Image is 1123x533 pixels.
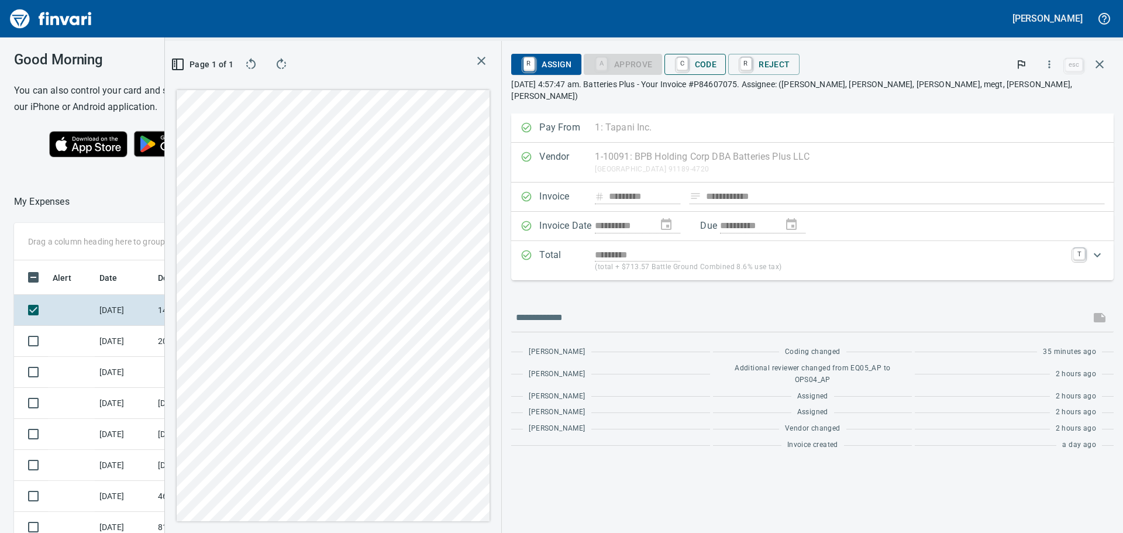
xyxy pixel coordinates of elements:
button: Flag [1008,51,1034,77]
a: T [1073,248,1085,260]
span: Description [158,271,202,285]
span: Assign [521,54,571,74]
span: 2 hours ago [1056,407,1096,418]
button: RAssign [511,54,581,75]
span: Alert [53,271,71,285]
span: [PERSON_NAME] [529,407,585,418]
img: Finvari [7,5,95,33]
h3: Good Morning [14,51,263,68]
img: Download on the App Store [49,131,128,157]
span: 35 minutes ago [1043,346,1096,358]
td: [DATE] [95,388,153,419]
a: R [523,57,535,70]
td: [DATE] [95,357,153,388]
td: 20.13116.65 [153,326,259,357]
span: Code [674,54,717,74]
span: [PERSON_NAME] [529,346,585,358]
td: [DATE] [95,295,153,326]
span: [PERSON_NAME] [529,423,585,435]
span: [PERSON_NAME] [529,369,585,380]
span: This records your message into the invoice and notifies anyone mentioned [1086,304,1114,332]
span: a day ago [1062,439,1096,451]
td: [DATE] [95,450,153,481]
span: Date [99,271,133,285]
p: Drag a column heading here to group the table [28,236,199,247]
span: Reject [738,54,790,74]
span: Description [158,271,217,285]
div: Expand [511,241,1114,280]
span: Assigned [797,407,828,418]
span: Invoice created [787,439,838,451]
td: [DATE] [95,419,153,450]
span: Additional reviewer changed from EQ05_AP to OPS04_AP [719,363,906,386]
a: esc [1065,59,1083,71]
td: [DATE] [95,481,153,512]
td: [DATE] Invoice 0019245-IN from Highway Specialties LLC (1-10458) [153,388,259,419]
button: CCode [664,54,726,75]
td: 4602.65 [153,481,259,512]
p: [DATE] 4:57:47 am. Batteries Plus - Your Invoice #P84607075. Assignee: ([PERSON_NAME], [PERSON_NA... [511,78,1114,102]
span: Page 1 of 1 [179,57,228,72]
span: Alert [53,271,87,285]
p: My Expenses [14,195,70,209]
nav: breadcrumb [14,195,70,209]
span: Date [99,271,118,285]
span: [PERSON_NAME] [529,391,585,403]
a: C [677,57,688,70]
button: RReject [728,54,799,75]
span: 2 hours ago [1056,369,1096,380]
h6: You can also control your card and submit expenses from our iPhone or Android application. [14,82,263,115]
button: Page 1 of 1 [174,54,232,75]
img: Get it on Google Play [128,125,228,163]
td: [DATE] Invoice 0019243-IN from Highway Specialties LLC (1-10458) [153,419,259,450]
p: (total + $713.57 Battle Ground Combined 8.6% use tax) [595,262,1066,273]
a: R [740,57,752,70]
span: Coding changed [785,346,840,358]
span: Vendor changed [785,423,840,435]
h5: [PERSON_NAME] [1012,12,1083,25]
button: More [1036,51,1062,77]
td: [DATE] [95,326,153,357]
td: [DATE] Invoice 0019227-IN from Highway Specialties LLC (1-10458) [153,450,259,481]
span: Close invoice [1062,50,1114,78]
span: 2 hours ago [1056,391,1096,403]
td: 1410.03.0100 [153,295,259,326]
button: [PERSON_NAME] [1010,9,1086,27]
span: 2 hours ago [1056,423,1096,435]
p: Total [539,248,595,273]
span: Assigned [797,391,828,403]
